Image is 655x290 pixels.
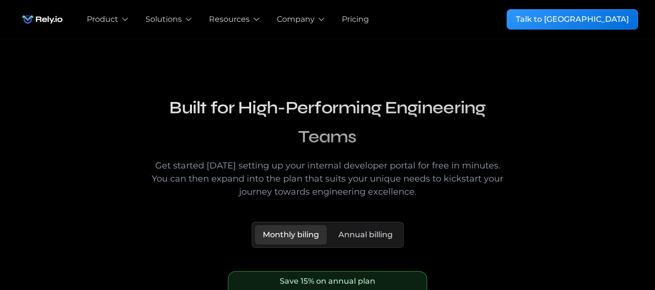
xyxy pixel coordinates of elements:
[277,14,315,25] div: Company
[280,275,375,287] div: Save 15% on annual plan
[507,9,638,30] a: Talk to [GEOGRAPHIC_DATA]
[142,159,514,198] div: Get started [DATE] setting up your internal developer portal for free in minutes. You can then ex...
[209,14,250,25] div: Resources
[516,14,629,25] div: Talk to [GEOGRAPHIC_DATA]
[338,229,393,241] div: Annual billing
[142,93,514,152] h2: Built for High-Performing Engineering Teams
[263,229,319,241] div: Monthly biling
[145,14,182,25] div: Solutions
[17,10,67,29] img: Rely.io logo
[87,14,118,25] div: Product
[342,14,369,25] a: Pricing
